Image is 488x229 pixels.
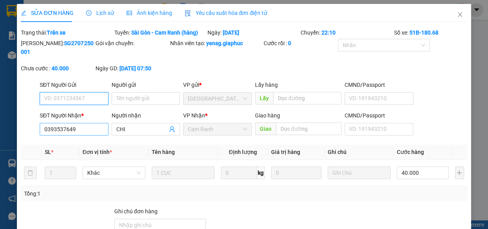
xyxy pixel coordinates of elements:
[114,28,207,37] div: Tuyến:
[255,123,276,135] span: Giao
[273,92,341,104] input: Dọc đường
[393,28,468,37] div: Số xe:
[21,10,26,16] span: edit
[276,123,341,135] input: Dọc đường
[345,81,413,89] div: CMND/Passport
[20,28,113,37] div: Trạng thái:
[409,29,438,36] b: 51B-180.68
[257,167,265,179] span: kg
[40,111,108,120] div: SĐT Người Nhận
[51,65,69,71] b: 40.000
[455,167,464,179] button: plus
[131,29,198,36] b: Sài Gòn - Cam Ranh (hàng)
[321,29,336,36] b: 22:10
[152,167,215,179] input: VD: Bàn, Ghế
[188,123,247,135] span: Cam Ranh
[112,111,180,120] div: Người nhận
[86,10,92,16] span: clock-circle
[271,167,321,179] input: 0
[223,29,239,36] b: [DATE]
[152,149,175,155] span: Tên hàng
[207,28,300,37] div: Ngày:
[206,40,243,46] b: yensg.giaphuc
[83,149,112,155] span: Đơn vị tính
[457,11,463,18] span: close
[271,149,300,155] span: Giá trị hàng
[288,40,291,46] b: 0
[21,64,94,73] div: Chưa cước :
[87,167,141,179] span: Khác
[328,167,391,179] input: Ghi Chú
[183,81,252,89] div: VP gửi
[47,29,66,36] b: Trên xe
[255,82,278,88] span: Lấy hàng
[397,149,424,155] span: Cước hàng
[325,145,394,160] th: Ghi chú
[183,112,205,119] span: VP Nhận
[255,112,280,119] span: Giao hàng
[229,149,257,155] span: Định lượng
[21,10,73,16] span: SỬA ĐƠN HÀNG
[188,93,247,104] span: Sài Gòn
[24,189,189,198] div: Tổng: 1
[263,39,336,48] div: Cước rồi :
[127,10,132,16] span: picture
[449,4,471,26] button: Close
[185,10,268,16] span: Yêu cầu xuất hóa đơn điện tử
[112,81,180,89] div: Người gửi
[255,92,273,104] span: Lấy
[45,149,51,155] span: SL
[86,10,114,16] span: Lịch sử
[119,65,151,71] b: [DATE] 07:50
[169,126,175,132] span: user-add
[40,81,108,89] div: SĐT Người Gửi
[345,111,413,120] div: CMND/Passport
[127,10,172,16] span: Ảnh kiện hàng
[24,167,37,179] button: delete
[21,39,94,56] div: [PERSON_NAME]:
[300,28,393,37] div: Chuyến:
[95,39,169,48] div: Gói vận chuyển:
[170,39,262,48] div: Nhân viên tạo:
[95,64,169,73] div: Ngày GD:
[114,208,158,214] label: Ghi chú đơn hàng
[185,10,191,16] img: icon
